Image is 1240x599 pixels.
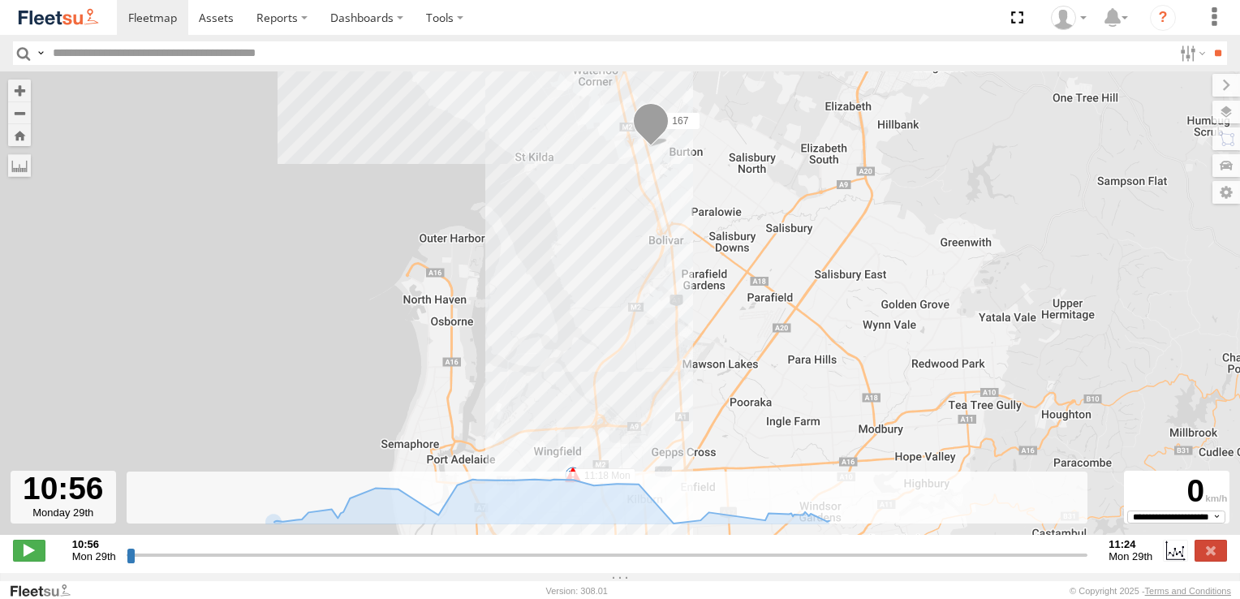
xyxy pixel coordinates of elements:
strong: 10:56 [72,538,116,550]
a: Visit our Website [9,583,84,599]
div: Arb Quin [1045,6,1092,30]
span: Mon 29th Sep 2025 [72,550,116,562]
label: Measure [8,154,31,177]
span: Mon 29th Sep 2025 [1109,550,1152,562]
label: Close [1195,540,1227,561]
button: Zoom out [8,101,31,124]
button: Zoom Home [8,124,31,146]
label: Play/Stop [13,540,45,561]
div: Version: 308.01 [546,586,608,596]
label: Search Filter Options [1173,41,1208,65]
strong: 11:24 [1109,538,1152,550]
label: Search Query [34,41,47,65]
button: Zoom in [8,80,31,101]
a: Terms and Conditions [1145,586,1231,596]
div: 0 [1126,473,1227,510]
div: © Copyright 2025 - [1070,586,1231,596]
img: fleetsu-logo-horizontal.svg [16,6,101,28]
label: Map Settings [1212,181,1240,204]
span: 167 [672,115,688,127]
i: ? [1150,5,1176,31]
label: 11:18 Mon [573,468,635,483]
